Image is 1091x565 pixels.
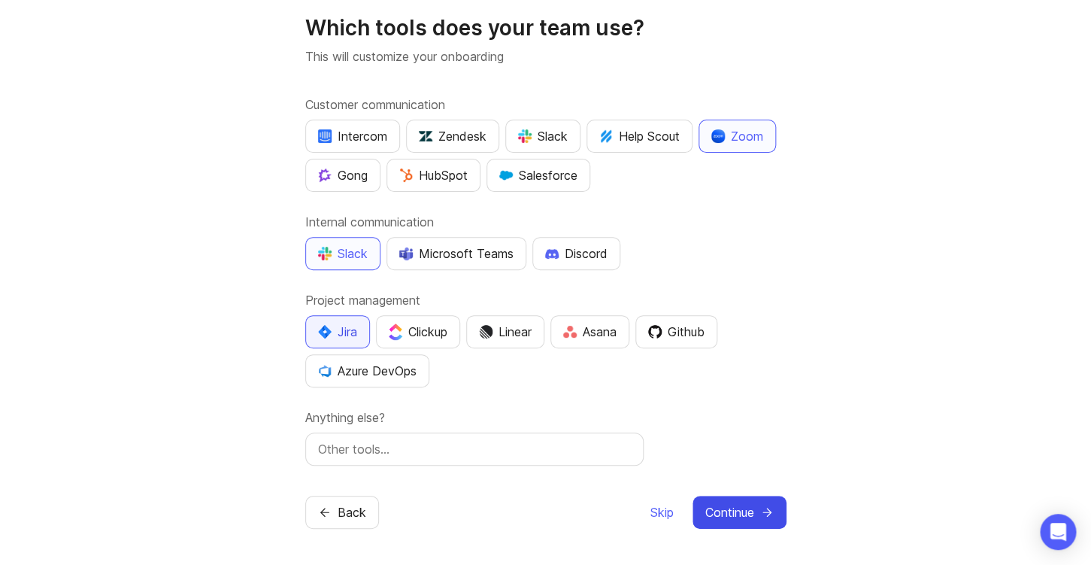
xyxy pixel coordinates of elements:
[486,159,590,192] button: Salesforce
[705,503,754,521] span: Continue
[419,127,486,145] div: Zendesk
[1040,514,1076,550] div: Open Intercom Messenger
[386,159,480,192] button: HubSpot
[389,324,402,339] img: j83v6vj1tgY2AAAAABJRU5ErkJggg==
[406,120,499,153] button: Zendesk
[318,127,387,145] div: Intercom
[599,129,613,143] img: kV1LT1TqjqNHPtRK7+FoaplE1qRq1yqhg056Z8K5Oc6xxgIuf0oNQ9LelJqbcyPisAf0C9LDpX5UIuAAAAAElFTkSuQmCC
[318,325,332,339] img: svg+xml;base64,PHN2ZyB4bWxucz0iaHR0cDovL3d3dy53My5vcmcvMjAwMC9zdmciIHZpZXdCb3g9IjAgMCA0MC4zNDMgND...
[318,245,368,263] div: Slack
[305,47,786,65] p: This will customize your onboarding
[586,120,692,153] button: Help Scout
[399,166,468,184] div: HubSpot
[305,159,380,192] button: Gong
[479,323,532,341] div: Linear
[305,354,429,387] button: Azure DevOps
[318,129,332,143] img: eRR1duPH6fQxdnSV9IruPjCimau6md0HxlPR81SIPROHX1VjYjAN9a41AAAAAElFTkSuQmCC
[505,120,580,153] button: Slack
[318,247,332,260] img: WIAAAAASUVORK5CYII=
[550,315,629,348] button: Asana
[376,315,460,348] button: Clickup
[692,496,786,529] button: Continue
[305,496,379,529] button: Back
[518,127,568,145] div: Slack
[305,409,786,427] label: Anything else?
[318,364,332,378] img: YKcwp4sHBXAAAAAElFTkSuQmCC
[711,127,763,145] div: Zoom
[466,315,544,348] button: Linear
[699,120,776,153] button: Zoom
[305,96,786,114] label: Customer communication
[399,169,413,182] img: G+3M5qq2es1si5SaumCnMN47tP1CvAZneIVX5dcx+oz+ZLhv4kfP9DwAAAABJRU5ErkJggg==
[305,213,786,231] label: Internal communication
[599,127,680,145] div: Help Scout
[648,325,662,339] img: 0D3hMmx1Qy4j6AAAAAElFTkSuQmCC
[648,323,705,341] div: Github
[305,291,786,309] label: Project management
[338,503,366,521] span: Back
[389,323,447,341] div: Clickup
[635,315,717,348] button: Github
[479,325,492,339] img: Dm50RERGQWO2Ei1WzHVviWZlaLVriU9uRN6E+tIr91ebaDbMKKPDpFbssSuEG21dcGXkrKsuOVPwCeFJSFAIOxgiKgL2sFHRe...
[563,323,617,341] div: Asana
[499,166,577,184] div: Salesforce
[318,169,332,182] img: qKnp5cUisfhcFQGr1t296B61Fm0WkUVwBZaiVE4uNRmEGBFetJMz8xGrgPHqF1mLDIG816Xx6Jz26AFmkmT0yuOpRCAR7zRpG...
[318,362,417,380] div: Azure DevOps
[305,14,786,41] h1: Which tools does your team use?
[499,169,513,182] img: GKxMRLiRsgdWqxrdBeWfGK5kaZ2alx1WifDSa2kSTsK6wyJURKhUuPoQRYzjholVGzT2A2owx2gHwZoyZHHCYJ8YNOAZj3DSg...
[532,237,620,270] button: Discord
[305,120,400,153] button: Intercom
[518,129,532,143] img: WIAAAAASUVORK5CYII=
[650,496,674,529] button: Skip
[399,247,413,260] img: D0GypeOpROL5AAAAAElFTkSuQmCC
[563,326,577,339] img: Rf5nOJ4Qh9Y9HAAAAAElFTkSuQmCC
[386,237,526,270] button: Microsoft Teams
[318,323,357,341] div: Jira
[650,503,674,521] span: Skip
[305,315,370,348] button: Jira
[711,129,725,143] img: xLHbn3khTPgAAAABJRU5ErkJggg==
[305,237,380,270] button: Slack
[318,166,368,184] div: Gong
[419,129,432,143] img: UniZRqrCPz6BHUWevMzgDJ1FW4xaGg2egd7Chm8uY0Al1hkDyjqDa8Lkk0kDEdqKkBok+T4wfoD0P0o6UMciQ8AAAAASUVORK...
[399,245,514,263] div: Microsoft Teams
[545,245,608,263] div: Discord
[545,248,559,259] img: +iLplPsjzba05dttzK064pds+5E5wZnCVbuGoLvBrYdmEPrXTzGo7zG60bLEREEjvOjaG9Saez5xsOEAbxBwOP6dkea84XY9O...
[318,440,631,458] input: Other tools…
